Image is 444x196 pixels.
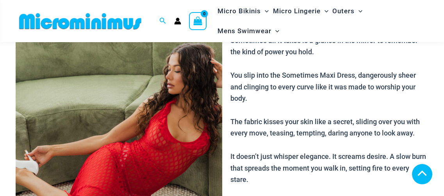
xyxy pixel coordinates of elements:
a: Account icon link [174,18,181,25]
span: Menu Toggle [321,1,328,21]
a: View Shopping Cart, empty [189,12,207,30]
span: Menu Toggle [355,1,362,21]
img: MM SHOP LOGO FLAT [16,12,144,30]
span: Mens Swimwear [218,21,271,41]
a: Micro BikinisMenu ToggleMenu Toggle [216,1,271,21]
span: Menu Toggle [261,1,269,21]
a: Search icon link [159,16,166,26]
a: Micro LingerieMenu ToggleMenu Toggle [271,1,330,21]
span: Micro Bikinis [218,1,261,21]
span: Outers [332,1,355,21]
span: Micro Lingerie [273,1,321,21]
a: Mens SwimwearMenu ToggleMenu Toggle [216,21,281,41]
span: Menu Toggle [271,21,279,41]
a: OutersMenu ToggleMenu Toggle [330,1,364,21]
